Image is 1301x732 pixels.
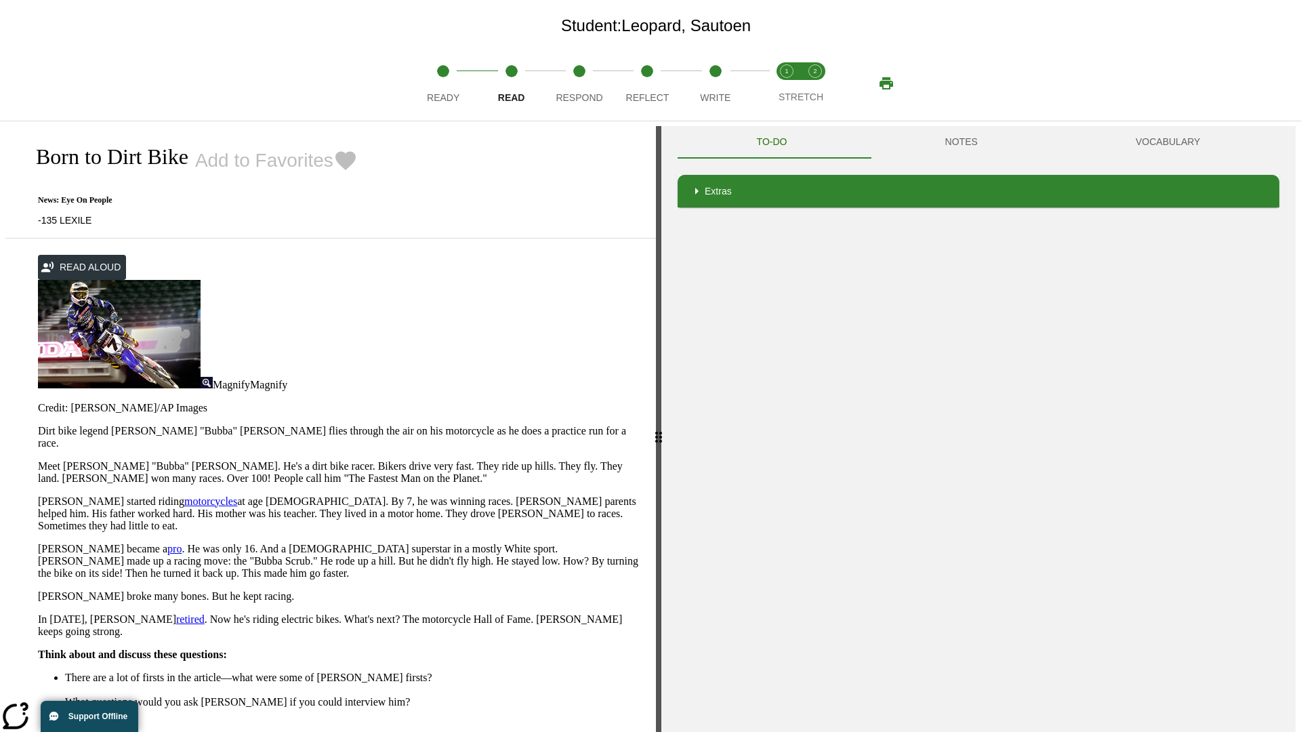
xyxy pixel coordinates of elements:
[250,379,287,390] span: Magnify
[472,46,550,121] button: Read step 2 of 5
[38,543,640,579] p: [PERSON_NAME] became a . He was only 16. And a [DEMOGRAPHIC_DATA] superstar in a mostly White spo...
[38,649,227,660] strong: Think about and discuss these questions:
[427,92,459,103] span: Ready
[678,126,866,159] button: TO-DO
[38,425,640,449] p: Dirt bike legend [PERSON_NAME] "Bubba" [PERSON_NAME] flies through the air on his motorcycle as h...
[866,126,1056,159] button: NOTES
[779,91,823,102] span: STRETCH
[785,68,788,75] text: 1
[700,92,730,103] span: Write
[767,46,806,121] button: Stretch Read step 1 of 2
[5,126,656,725] div: reading
[626,92,669,103] span: Reflect
[813,68,817,75] text: 2
[22,144,188,169] h2: Born to Dirt Bike
[404,46,482,121] button: Ready step 1 of 5
[38,280,201,388] img: Motocross racer James Stewart flies through the air on his dirt bike.
[498,92,525,103] span: Read
[22,213,358,227] p: -135 LEXILE
[38,613,640,638] p: In [DATE], [PERSON_NAME] . Now he's riding electric bikes. What's next? The motorcycle Hall of Fa...
[608,46,686,121] button: Reflect step 4 of 5
[167,543,182,554] a: pro
[865,71,908,96] button: Print
[656,126,661,732] div: Press Enter or Spacebar and then press right and left arrow keys to move the slider
[556,92,602,103] span: Respond
[38,255,126,280] button: Read Aloud
[705,184,732,199] p: Extras
[22,195,358,205] p: News: Eye On People
[38,460,640,485] p: Meet [PERSON_NAME] "Bubba" [PERSON_NAME]. He's a dirt bike racer. Bikers drive very fast. They ri...
[201,377,213,388] img: Magnify
[676,46,755,121] button: Write step 5 of 5
[65,672,640,684] li: There are a lot of firsts in the article—what were some of [PERSON_NAME] firsts?
[176,613,205,625] a: retired
[38,590,640,603] p: [PERSON_NAME] broke many bones. But he kept racing.
[678,175,1279,207] div: Extras
[38,495,640,532] p: [PERSON_NAME] started riding at age [DEMOGRAPHIC_DATA]. By 7, he was winning races. [PERSON_NAME]...
[38,402,640,414] p: Credit: [PERSON_NAME]/AP Images
[65,696,640,708] li: What questions would you ask [PERSON_NAME] if you could interview him?
[184,495,237,507] a: motorcycles
[540,46,619,121] button: Respond step 3 of 5
[68,712,127,721] span: Support Offline
[796,46,835,121] button: Stretch Respond step 2 of 2
[661,126,1296,732] div: activity
[1056,126,1279,159] button: VOCABULARY
[41,701,138,732] button: Support Offline
[678,126,1279,159] div: Instructional Panel Tabs
[213,379,250,390] span: Magnify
